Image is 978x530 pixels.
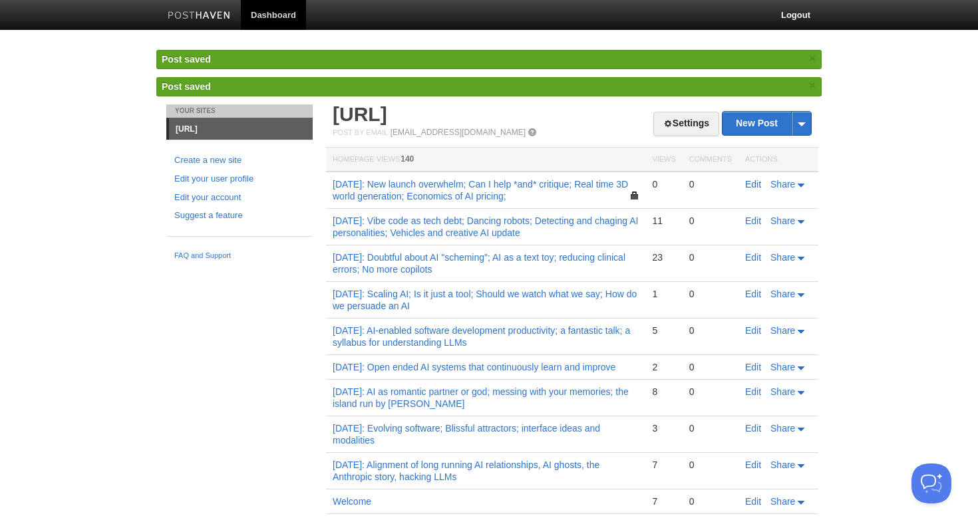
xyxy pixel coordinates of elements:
[652,178,675,190] div: 0
[652,386,675,398] div: 8
[745,423,761,434] a: Edit
[162,54,211,65] span: Post saved
[689,178,732,190] div: 0
[770,496,795,507] span: Share
[770,362,795,372] span: Share
[391,128,526,137] a: [EMAIL_ADDRESS][DOMAIN_NAME]
[333,103,387,125] a: [URL]
[166,104,313,118] li: Your Sites
[770,289,795,299] span: Share
[770,215,795,226] span: Share
[333,289,637,311] a: [DATE]: Scaling AI; Is it just a tool; Should we watch what we say; How do we persuade an AI
[723,112,811,135] a: New Post
[333,252,625,275] a: [DATE]: Doubtful about AI "scheming"; AI as a text toy; reducing clinical errors; No more copilots
[174,191,305,205] a: Edit your account
[745,325,761,336] a: Edit
[689,251,732,263] div: 0
[745,179,761,190] a: Edit
[652,459,675,471] div: 7
[770,325,795,336] span: Share
[333,496,371,507] a: Welcome
[652,215,675,227] div: 11
[333,179,628,201] a: [DATE]: New launch overwhelm; Can I help *and* critique; Real time 3D world generation; Economics...
[689,288,732,300] div: 0
[333,215,638,238] a: [DATE]: Vibe code as tech debt; Dancing robots; Detecting and chaging AI personalities; Vehicles ...
[333,386,629,409] a: [DATE]: AI as romantic partner or god; messing with your memories; the island run by [PERSON_NAME]
[745,289,761,299] a: Edit
[689,422,732,434] div: 0
[652,422,675,434] div: 3
[174,250,305,262] a: FAQ and Support
[653,112,719,136] a: Settings
[745,460,761,470] a: Edit
[738,148,818,172] th: Actions
[770,179,795,190] span: Share
[333,362,615,372] a: [DATE]: Open ended AI systems that continuously learn and improve
[333,325,630,348] a: [DATE]: AI-enabled software development productivity; a fantastic talk; a syllabus for understand...
[652,325,675,336] div: 5
[333,423,600,446] a: [DATE]: Evolving software; Blissful attractors; interface ideas and modalities
[162,81,211,92] span: Post saved
[326,148,645,172] th: Homepage Views
[652,288,675,300] div: 1
[333,460,599,482] a: [DATE]: Alignment of long running AI relationships, AI ghosts, the Anthropic story, hacking LLMs
[770,423,795,434] span: Share
[911,464,951,503] iframe: Help Scout Beacon - Open
[174,154,305,168] a: Create a new site
[168,11,231,21] img: Posthaven-bar
[806,50,818,66] a: ×
[770,386,795,397] span: Share
[689,386,732,398] div: 0
[401,154,414,164] span: 140
[333,128,388,136] span: Post by Email
[689,361,732,373] div: 0
[174,209,305,223] a: Suggest a feature
[689,215,732,227] div: 0
[652,361,675,373] div: 2
[689,459,732,471] div: 0
[770,460,795,470] span: Share
[745,215,761,226] a: Edit
[770,252,795,263] span: Share
[169,118,313,140] a: [URL]
[689,495,732,507] div: 0
[745,386,761,397] a: Edit
[745,362,761,372] a: Edit
[689,325,732,336] div: 0
[683,148,738,172] th: Comments
[745,496,761,507] a: Edit
[652,251,675,263] div: 23
[806,77,818,94] a: ×
[652,495,675,507] div: 7
[645,148,682,172] th: Views
[745,252,761,263] a: Edit
[174,172,305,186] a: Edit your user profile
